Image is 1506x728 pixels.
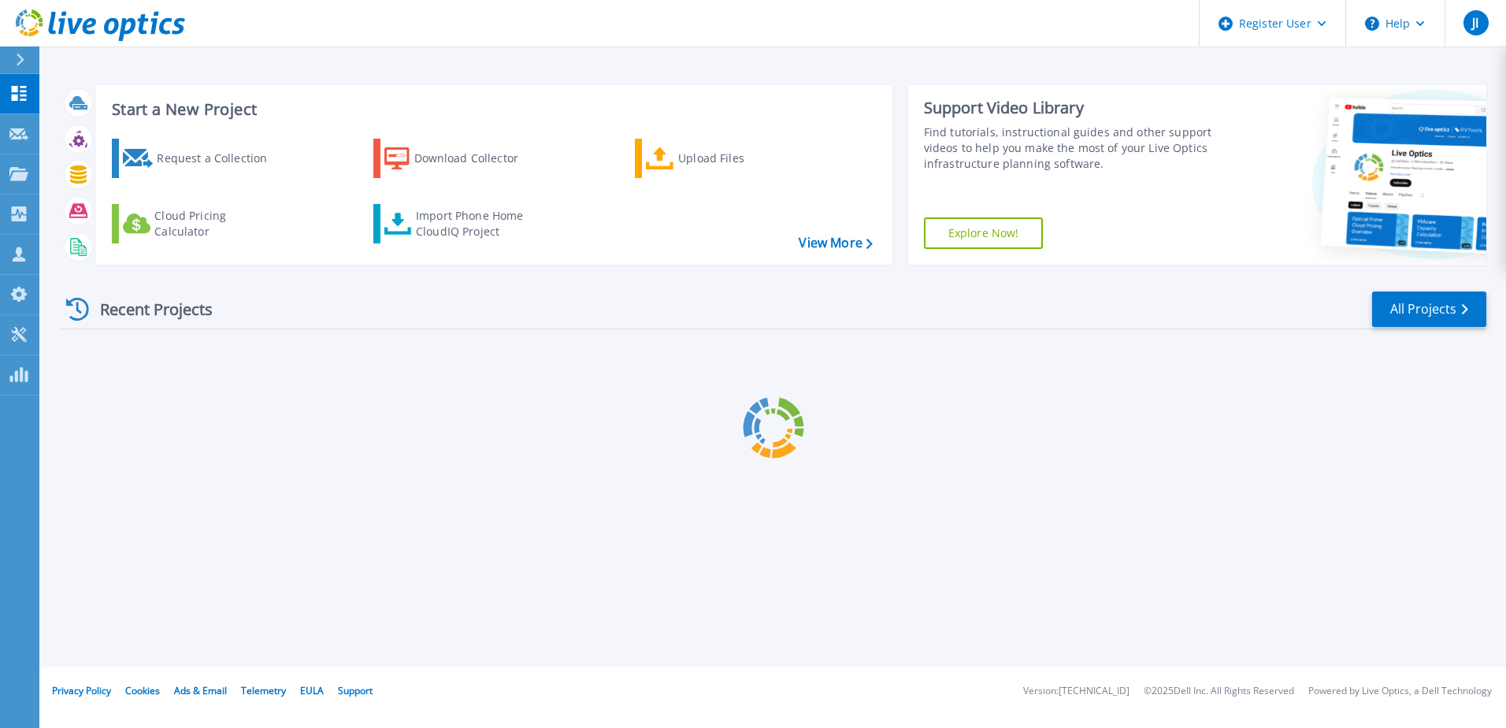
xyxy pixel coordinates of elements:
div: Support Video Library [924,98,1219,118]
a: Telemetry [241,684,286,697]
a: EULA [300,684,324,697]
li: Powered by Live Optics, a Dell Technology [1308,686,1492,696]
a: Privacy Policy [52,684,111,697]
a: Upload Files [635,139,810,178]
div: Download Collector [414,143,540,174]
a: Download Collector [373,139,549,178]
a: Cookies [125,684,160,697]
div: Upload Files [678,143,804,174]
li: Version: [TECHNICAL_ID] [1023,686,1129,696]
a: View More [799,236,872,251]
div: Request a Collection [157,143,283,174]
div: Find tutorials, instructional guides and other support videos to help you make the most of your L... [924,124,1219,172]
span: JI [1472,17,1478,29]
h3: Start a New Project [112,101,872,118]
a: Ads & Email [174,684,227,697]
a: Cloud Pricing Calculator [112,204,287,243]
a: Request a Collection [112,139,287,178]
div: Import Phone Home CloudIQ Project [416,208,539,240]
a: All Projects [1372,292,1486,327]
a: Support [338,684,373,697]
li: © 2025 Dell Inc. All Rights Reserved [1144,686,1294,696]
div: Cloud Pricing Calculator [154,208,280,240]
a: Explore Now! [924,217,1044,249]
div: Recent Projects [61,290,234,329]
